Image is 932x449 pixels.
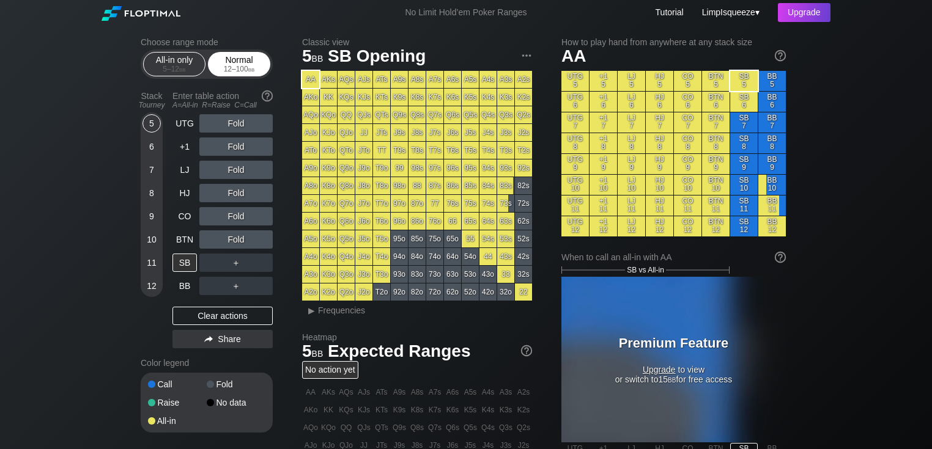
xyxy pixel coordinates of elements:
div: UTG 5 [561,71,589,91]
div: BB 5 [758,71,786,91]
div: A9o [302,159,319,177]
div: KQs [338,89,355,106]
div: 43s [497,248,514,265]
div: LJ 8 [618,133,645,153]
div: LJ [172,161,197,179]
div: J5s [462,124,479,141]
div: 84o [409,248,426,265]
div: Tourney [136,101,168,109]
div: A2o [302,283,319,301]
div: 63o [444,266,461,283]
div: T7o [373,195,390,212]
div: 82s [515,177,532,194]
div: Q8s [409,106,426,123]
div: T4o [373,248,390,265]
div: 6 [142,137,161,156]
div: T3o [373,266,390,283]
img: help.32db89a4.svg [774,49,787,62]
div: K8o [320,177,337,194]
div: KQo [320,106,337,123]
div: 72s [515,195,532,212]
div: BTN 10 [702,175,730,195]
div: K7o [320,195,337,212]
div: 88 [409,177,426,194]
div: ＋ [199,277,273,295]
div: UTG 6 [561,92,589,112]
h3: Premium Feature [597,335,750,351]
div: 32s [515,266,532,283]
div: BB 7 [758,112,786,133]
div: 96o [391,213,408,230]
div: T2s [515,142,532,159]
span: Frequencies [318,305,365,315]
div: Fold [199,184,273,202]
div: T8o [373,177,390,194]
div: A5s [462,71,479,88]
div: T9s [391,142,408,159]
div: A2s [515,71,532,88]
div: Q5s [462,106,479,123]
div: 55 [462,230,479,247]
div: T7s [426,142,443,159]
div: No data [207,398,265,407]
div: A6s [444,71,461,88]
div: 33 [497,266,514,283]
div: 8 [142,184,161,202]
div: BB 10 [758,175,786,195]
div: A8o [302,177,319,194]
div: UTG 12 [561,216,589,236]
div: UTG 8 [561,133,589,153]
div: 96s [444,159,461,177]
div: 85s [462,177,479,194]
div: AKs [320,71,337,88]
div: +1 10 [590,175,617,195]
div: LJ 7 [618,112,645,133]
div: No Limit Hold’em Poker Ranges [386,7,545,20]
div: J9s [391,124,408,141]
div: 62o [444,283,461,301]
div: +1 11 [590,195,617,216]
div: QTo [338,142,355,159]
div: K3s [497,89,514,106]
div: HJ 11 [646,195,673,216]
div: KJs [355,89,372,106]
div: Call [148,380,207,389]
div: 87o [409,195,426,212]
img: Floptimal logo [102,6,180,21]
div: 73o [426,266,443,283]
div: 94s [479,159,497,177]
div: 86s [444,177,461,194]
div: UTG 7 [561,112,589,133]
div: +1 6 [590,92,617,112]
div: HJ 6 [646,92,673,112]
div: 83o [409,266,426,283]
div: 72o [426,283,443,301]
div: J9o [355,159,372,177]
div: LJ 9 [618,154,645,174]
div: J3s [497,124,514,141]
div: T6s [444,142,461,159]
div: J4o [355,248,372,265]
div: Q5o [338,230,355,247]
div: CO [172,207,197,225]
div: T8s [409,142,426,159]
div: 52s [515,230,532,247]
span: bb [312,51,324,64]
div: AJs [355,71,372,88]
div: 65o [444,230,461,247]
div: J6o [355,213,372,230]
span: SB vs All-in [627,266,664,274]
div: BB [172,277,197,295]
div: ▸ [303,303,319,318]
div: J7s [426,124,443,141]
div: T2o [373,283,390,301]
div: 44 [479,248,497,265]
div: LJ 11 [618,195,645,216]
div: AQs [338,71,355,88]
img: share.864f2f62.svg [204,336,213,343]
div: J7o [355,195,372,212]
div: 42o [479,283,497,301]
div: Upgrade [778,3,830,22]
div: J4s [479,124,497,141]
div: 83s [497,177,514,194]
